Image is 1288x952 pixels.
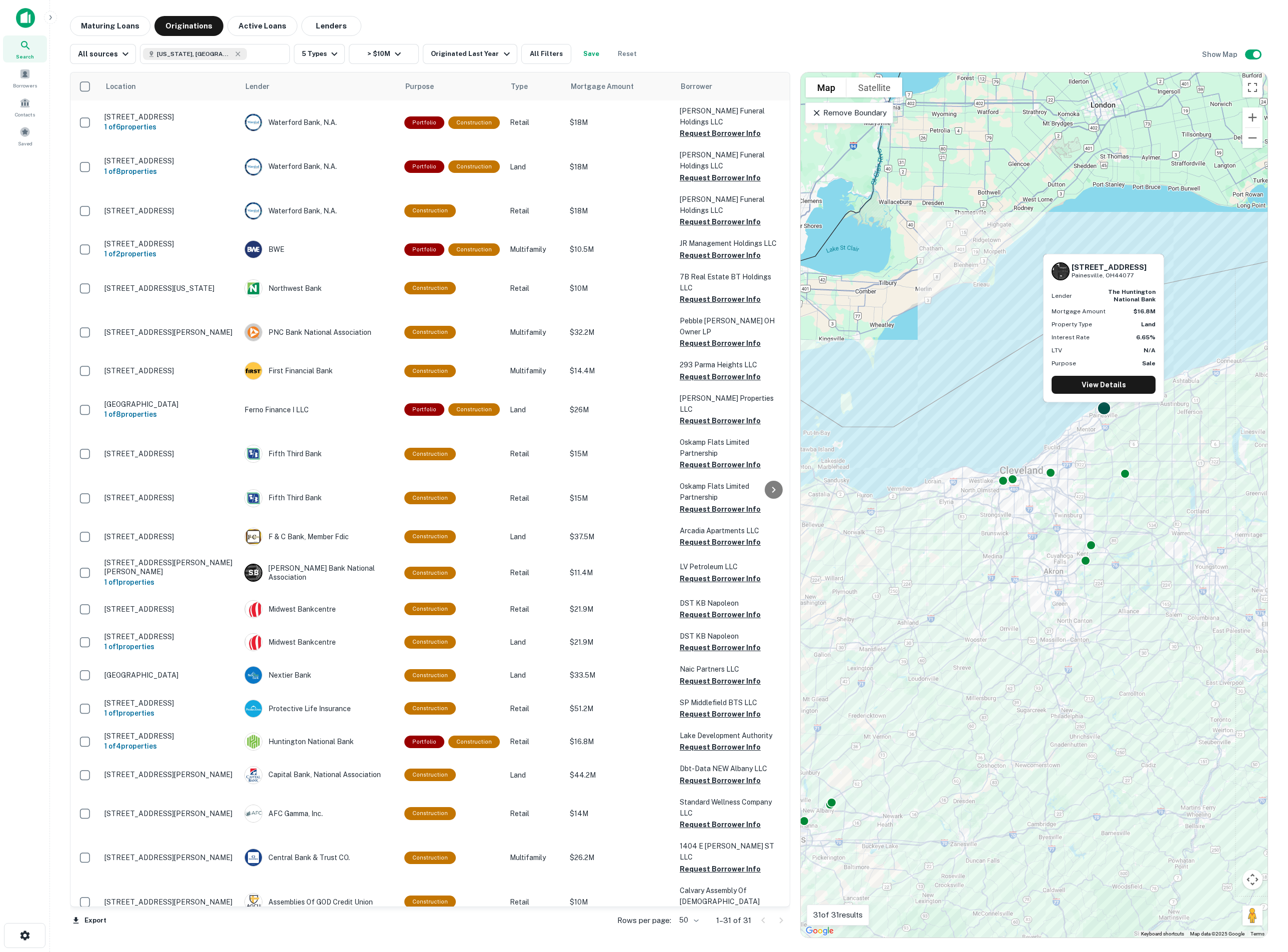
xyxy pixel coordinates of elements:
div: This loan purpose was for construction [404,636,456,648]
p: [STREET_ADDRESS] [104,239,234,248]
button: Map camera controls [1243,870,1263,890]
p: [STREET_ADDRESS] [104,632,234,641]
p: Multifamily [510,327,560,338]
p: [PERSON_NAME] Funeral Holdings LLC [680,105,780,127]
a: Search [3,35,47,62]
p: $37.5M [570,531,670,542]
p: [STREET_ADDRESS] [104,206,234,215]
img: picture [245,528,262,545]
span: Borrowers [13,81,37,89]
button: Request Borrower Info [680,708,761,720]
a: Contacts [3,93,47,120]
p: $11.4M [570,567,670,578]
p: [STREET_ADDRESS][PERSON_NAME] [104,770,234,779]
button: Request Borrower Info [680,675,761,687]
div: This loan purpose was for construction [404,492,456,504]
p: Land [510,161,560,172]
div: This loan purpose was for construction [404,769,456,781]
p: 293 Parma Heights LLC [680,359,780,370]
h6: 1 of 1 properties [104,577,234,588]
p: Retail [510,808,560,819]
p: Standard Wellness Company LLC [680,797,780,819]
button: Request Borrower Info [680,642,761,654]
div: 50 [675,913,700,928]
div: PNC Bank National Association [244,323,394,341]
p: $21.9M [570,604,670,615]
img: capitalize-icon.png [16,8,35,28]
h6: 1 of 8 properties [104,409,234,420]
div: This loan purpose was for construction [448,243,500,256]
div: This is a portfolio loan with 8 properties [404,160,444,173]
button: Request Borrower Info [680,863,761,875]
p: Dbt-data NEW Albany LLC [680,763,780,774]
div: All sources [78,48,131,60]
p: $21.9M [570,637,670,648]
p: Land [510,531,560,542]
p: [STREET_ADDRESS] [104,156,234,165]
p: Retail [510,448,560,459]
p: Multifamily [510,852,560,863]
strong: Land [1141,321,1156,328]
h6: 1 of 1 properties [104,641,234,652]
strong: 6.65% [1136,334,1156,341]
span: Contacts [15,110,35,118]
button: Export [70,913,109,928]
img: picture [245,849,262,866]
div: This loan purpose was for construction [404,896,456,908]
div: This loan purpose was for construction [404,365,456,377]
p: [STREET_ADDRESS] [104,532,234,541]
p: Land [510,670,560,681]
span: Location [105,80,149,92]
p: 1404 E [PERSON_NAME] ST LLC [680,841,780,863]
button: Request Borrower Info [680,609,761,621]
div: Capital Bank, National Association [244,766,394,784]
div: This loan purpose was for construction [448,736,500,748]
div: Originated Last Year [431,48,512,60]
div: Fifth Third Bank [244,489,394,507]
iframe: Chat Widget [1238,872,1288,920]
div: Northwest Bank [244,279,394,297]
strong: $16.8M [1134,308,1156,315]
p: Oskamp Flats Limited Partnership [680,481,780,503]
button: Lenders [301,16,361,36]
div: This loan purpose was for construction [404,603,456,615]
p: [STREET_ADDRESS][PERSON_NAME] [104,853,234,862]
img: picture [245,767,262,784]
img: picture [245,894,262,911]
button: Active Loans [227,16,297,36]
p: DST KB Napoleon [680,598,780,609]
p: Retail [510,703,560,714]
p: Mortgage Amount [1052,307,1106,316]
th: Borrower [675,72,785,100]
p: Multifamily [510,244,560,255]
p: Property Type [1052,320,1092,329]
h6: 1 of 2 properties [104,248,234,259]
p: Ferno Finance I LLC [244,404,394,415]
p: Land [510,770,560,781]
p: Pebble [PERSON_NAME] OH Owner LP [680,315,780,337]
p: S B [248,568,258,578]
p: [STREET_ADDRESS] [104,605,234,614]
p: Retail [510,567,560,578]
p: Retail [510,205,560,216]
button: Zoom out [1243,128,1263,148]
p: $14M [570,808,670,819]
p: [STREET_ADDRESS] [104,732,234,741]
div: This is a portfolio loan with 4 properties [404,736,444,748]
h6: Show Map [1202,49,1239,60]
p: $18M [570,117,670,128]
div: Saved [3,122,47,149]
button: Save your search to get updates of matches that match your search criteria. [575,44,607,64]
div: This loan purpose was for construction [404,669,456,682]
p: Arcadia Apartments LLC [680,525,780,536]
p: [STREET_ADDRESS] [104,112,234,121]
div: This loan purpose was for construction [404,852,456,864]
p: $10.5M [570,244,670,255]
a: Borrowers [3,64,47,91]
p: [STREET_ADDRESS] [104,449,234,458]
span: Mortgage Amount [571,80,647,92]
button: All Filters [521,44,571,64]
p: [STREET_ADDRESS] [104,699,234,708]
